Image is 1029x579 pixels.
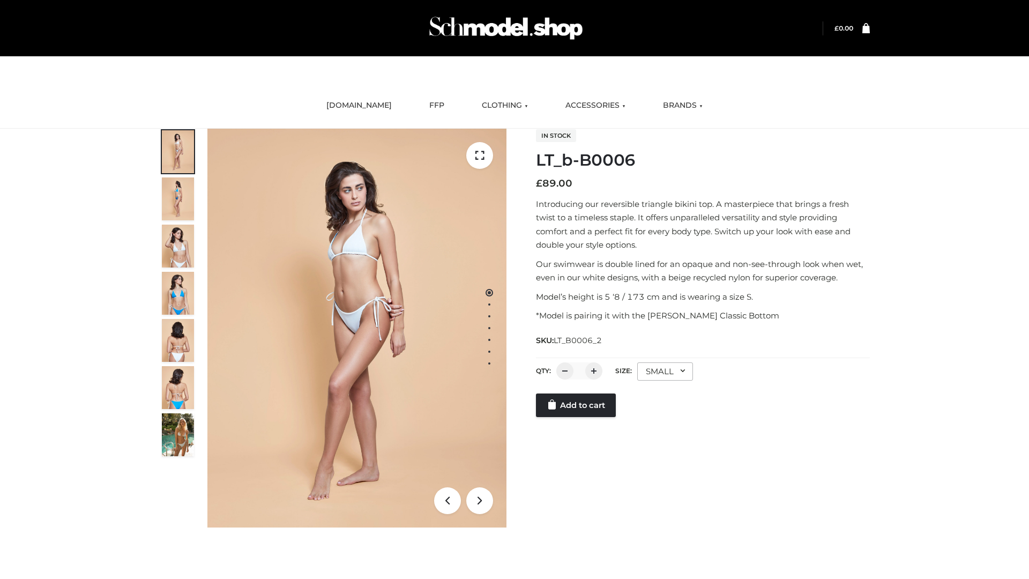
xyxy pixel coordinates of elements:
[421,94,452,117] a: FFP
[536,309,870,323] p: *Model is pairing it with the [PERSON_NAME] Classic Bottom
[536,257,870,285] p: Our swimwear is double lined for an opaque and non-see-through look when wet, even in our white d...
[318,94,400,117] a: [DOMAIN_NAME]
[834,24,853,32] bdi: 0.00
[554,336,602,345] span: LT_B0006_2
[426,7,586,49] img: Schmodel Admin 964
[162,413,194,456] img: Arieltop_CloudNine_AzureSky2.jpg
[536,367,551,375] label: QTY:
[536,177,572,189] bdi: 89.00
[536,197,870,252] p: Introducing our reversible triangle bikini top. A masterpiece that brings a fresh twist to a time...
[637,362,693,381] div: SMALL
[536,129,576,142] span: In stock
[162,319,194,362] img: ArielClassicBikiniTop_CloudNine_AzureSky_OW114ECO_7-scaled.jpg
[162,366,194,409] img: ArielClassicBikiniTop_CloudNine_AzureSky_OW114ECO_8-scaled.jpg
[536,151,870,170] h1: LT_b-B0006
[834,24,853,32] a: £0.00
[474,94,536,117] a: CLOTHING
[536,334,603,347] span: SKU:
[834,24,839,32] span: £
[162,272,194,315] img: ArielClassicBikiniTop_CloudNine_AzureSky_OW114ECO_4-scaled.jpg
[536,394,616,417] a: Add to cart
[557,94,633,117] a: ACCESSORIES
[615,367,632,375] label: Size:
[162,225,194,268] img: ArielClassicBikiniTop_CloudNine_AzureSky_OW114ECO_3-scaled.jpg
[162,177,194,220] img: ArielClassicBikiniTop_CloudNine_AzureSky_OW114ECO_2-scaled.jpg
[162,130,194,173] img: ArielClassicBikiniTop_CloudNine_AzureSky_OW114ECO_1-scaled.jpg
[536,177,542,189] span: £
[536,290,870,304] p: Model’s height is 5 ‘8 / 173 cm and is wearing a size S.
[207,129,506,528] img: LT_b-B0006
[655,94,711,117] a: BRANDS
